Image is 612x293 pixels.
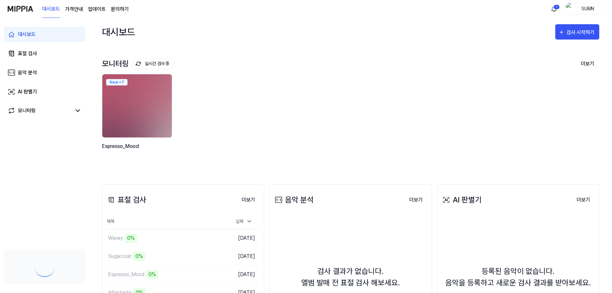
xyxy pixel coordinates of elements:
th: 제목 [106,214,222,229]
td: [DATE] [222,247,260,266]
div: Espresso_Mood [102,142,173,158]
a: 문의하기 [111,5,129,13]
button: 검사 시작하기 [555,24,599,40]
div: 음악 분석 [273,194,314,206]
div: 표절 검사 [106,194,146,206]
div: 표절 검사 [18,50,37,57]
div: SUBIN [575,5,600,12]
a: AI 판별기 [4,84,85,99]
div: 음악 분석 [18,69,37,77]
div: Sugarcoat [108,253,131,260]
div: AI 판별기 [18,88,37,96]
button: profileSUBIN [564,4,604,14]
img: profile [566,3,573,15]
div: 대시보드 [18,31,36,38]
div: Wavey [108,234,123,242]
button: 더보기 [404,194,428,206]
a: 대시보드 [4,27,85,42]
img: 알림 [550,5,558,13]
div: 검사 결과가 없습니다. 앨범 발매 전 표절 검사 해보세요. [301,266,400,289]
div: 등록된 음악이 없습니다. 음악을 등록하고 새로운 검사 결과를 받아보세요. [445,266,591,289]
a: New +7backgroundIamgeEspresso_Mood [102,74,173,165]
a: 표절 검사 [4,46,85,61]
div: 0% [146,270,158,279]
td: [DATE] [222,266,260,284]
div: 대시보드 [102,24,135,40]
div: 0% [133,252,145,261]
div: New + 7 [106,79,127,85]
div: 0% [125,234,137,243]
img: backgroundIamge [102,74,172,137]
a: 가격안내 [65,5,83,13]
a: 음악 분석 [4,65,85,80]
div: 1 [553,4,560,10]
button: 실시간 검사 중 [132,58,175,69]
div: 날짜 [233,216,255,227]
a: 대시보드 [42,0,60,18]
a: 업데이트 [88,5,106,13]
td: [DATE] [222,229,260,247]
button: 더보기 [237,194,260,206]
button: 알림1 [549,4,559,14]
img: monitoring Icon [136,61,141,66]
div: 검사 시작하기 [566,28,596,37]
div: AI 판별기 [441,194,482,206]
a: 모니터링 [8,107,71,114]
button: 더보기 [572,194,595,206]
div: 모니터링 [102,58,175,69]
div: Espresso_Mood [108,271,144,278]
button: 더보기 [576,57,599,70]
div: 모니터링 [18,107,36,114]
